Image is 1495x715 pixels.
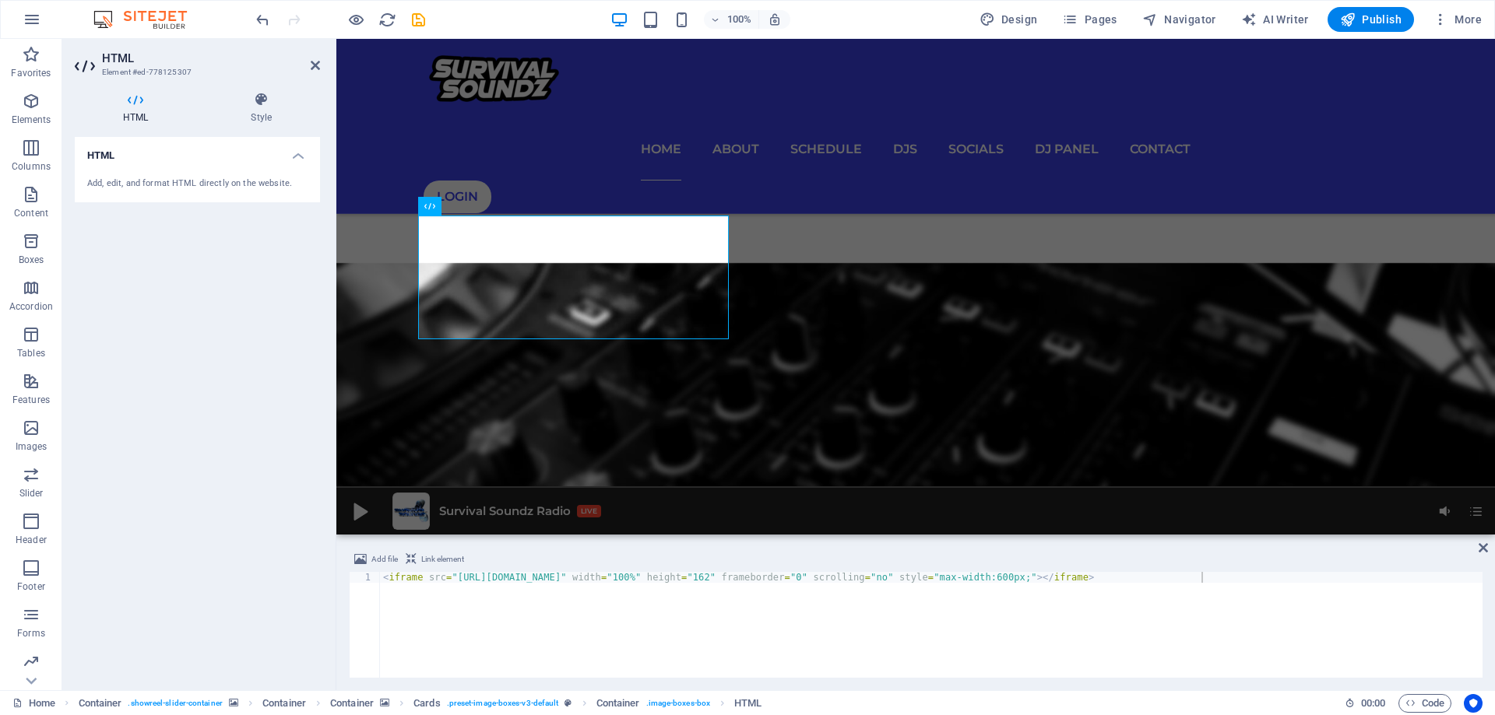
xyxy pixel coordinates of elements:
[102,51,320,65] h2: HTML
[378,10,396,29] button: reload
[704,10,759,29] button: 100%
[1405,694,1444,713] span: Code
[646,694,711,713] span: . image-boxes-box
[409,10,427,29] button: save
[16,440,47,453] p: Images
[1464,694,1483,713] button: Usercentrics
[413,694,440,713] span: Click to select. Double-click to edit
[1062,12,1117,27] span: Pages
[254,11,272,29] i: Undo: Change HTML (Ctrl+Z)
[1433,12,1482,27] span: More
[378,11,396,29] i: Reload page
[102,65,289,79] h3: Element #ed-778125307
[75,92,202,124] h4: HTML
[11,67,51,79] p: Favorites
[128,694,222,713] span: . showreel-slider-container
[253,10,272,29] button: undo
[403,550,466,569] button: Link element
[9,300,53,313] p: Accordion
[410,11,427,29] i: Save (Ctrl+S)
[229,699,238,707] i: This element contains a background
[19,254,44,266] p: Boxes
[19,487,44,499] p: Slider
[980,12,1038,27] span: Design
[79,694,762,713] nav: breadcrumb
[241,466,265,478] div: Live
[1099,463,1118,482] div: Volume
[973,7,1044,32] button: Design
[734,694,762,713] span: Click to select. Double-click to edit
[14,207,48,219] p: Content
[56,454,93,491] img: Survival Soundz Radio
[371,550,398,569] span: Add file
[421,550,464,569] span: Link element
[565,699,572,707] i: This element is a customizable preset
[12,114,51,126] p: Elements
[1235,7,1315,32] button: AI Writer
[90,10,206,29] img: Editor Logo
[447,694,559,713] span: . preset-image-boxes-v3-default
[12,394,50,406] p: Features
[17,580,45,593] p: Footer
[262,694,306,713] span: Click to select. Double-click to edit
[16,534,47,546] p: Header
[352,550,400,569] button: Add file
[202,92,320,124] h4: Style
[1142,12,1216,27] span: Navigator
[596,694,640,713] span: Click to select. Double-click to edit
[75,137,320,165] h4: HTML
[87,177,308,191] div: Add, edit, and format HTML directly on the website.
[973,7,1044,32] div: Design (Ctrl+Alt+Y)
[1372,697,1374,709] span: :
[1340,12,1402,27] span: Publish
[1241,12,1309,27] span: AI Writer
[1345,694,1386,713] h6: Session time
[1328,7,1414,32] button: Publish
[1426,7,1488,32] button: More
[350,572,381,583] div: 1
[103,464,234,480] div: Survival Soundz Radio
[1056,7,1123,32] button: Pages
[17,627,45,640] p: Forms
[727,10,752,29] h6: 100%
[346,10,365,29] button: Click here to leave preview mode and continue editing
[9,458,37,486] div: Play
[330,694,374,713] span: Click to select. Double-click to edit
[17,347,45,359] p: Tables
[1361,694,1385,713] span: 00 00
[1131,463,1149,482] div: Playlist
[1398,694,1451,713] button: Code
[1136,7,1222,32] button: Navigator
[12,160,51,173] p: Columns
[79,694,122,713] span: Click to select. Double-click to edit
[380,699,389,707] i: This element contains a background
[12,694,55,713] a: Click to cancel selection. Double-click to open Pages
[768,12,782,26] i: On resize automatically adjust zoom level to fit chosen device.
